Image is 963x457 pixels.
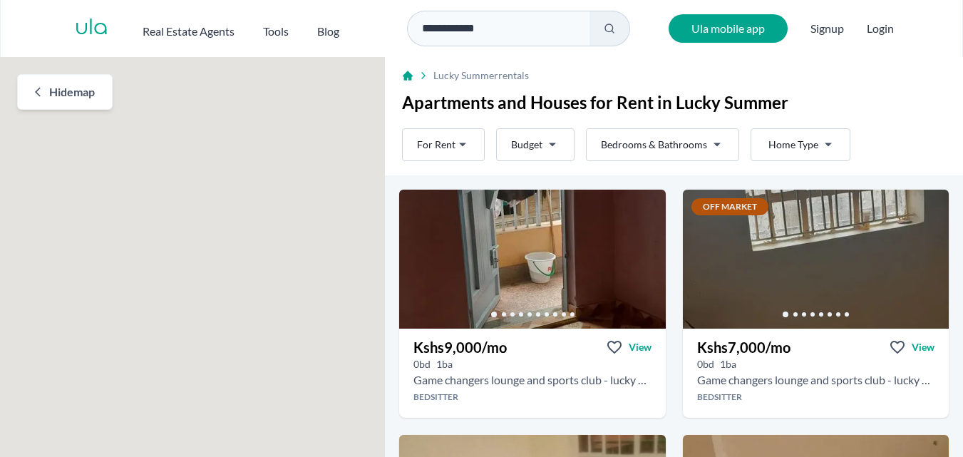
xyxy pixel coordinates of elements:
[436,357,453,371] h5: 1 bathrooms
[697,371,934,389] h2: Bedsitter for rent in Lucky Summer - Kshs 7,000/mo -Game changers lounge and sports club - lucky ...
[601,138,707,152] span: Bedrooms & Bathrooms
[143,23,235,40] h2: Real Estate Agents
[413,357,431,371] h5: 0 bedrooms
[317,17,339,40] a: Blog
[629,340,652,354] span: View
[399,190,665,329] img: Bedsitter for rent - Kshs 9,000/mo - in Lucky Summer behind Game changers lounge and sports club ...
[75,16,108,41] a: ula
[399,391,665,403] h4: Bedsitter
[413,371,651,389] h2: Bedsitter for rent in Lucky Summer - Kshs 9,000/mo -Game changers lounge and sports club - lucky ...
[586,128,739,161] button: Bedrooms & Bathrooms
[143,17,235,40] button: Real Estate Agents
[697,357,714,371] h5: 0 bedrooms
[720,357,736,371] h5: 1 bathrooms
[697,337,791,357] h3: Kshs 7,000 /mo
[683,391,949,403] h4: Bedsitter
[511,138,542,152] span: Budget
[263,17,289,40] button: Tools
[402,91,946,114] h1: Apartments and Houses for Rent in Lucky Summer
[433,68,529,83] span: Lucky Summer rentals
[413,337,507,357] h3: Kshs 9,000 /mo
[402,128,485,161] button: For Rent
[317,23,339,40] h2: Blog
[751,128,850,161] button: Home Type
[143,17,368,40] nav: Main
[496,128,575,161] button: Budget
[768,138,818,152] span: Home Type
[417,138,455,152] span: For Rent
[683,190,949,329] img: Bedsitter for rent - Kshs 7,000/mo - in Lucky Summer behind Game changers lounge and sports club ...
[810,14,844,43] span: Signup
[867,20,894,37] button: Login
[399,329,665,418] a: Kshs9,000/moViewView property in detail0bd 1ba Game changers lounge and sports club - lucky summe...
[912,340,934,354] span: View
[691,198,768,215] span: Off Market
[669,14,788,43] a: Ula mobile app
[49,83,95,101] span: Hide map
[263,23,289,40] h2: Tools
[683,329,949,418] a: Kshs7,000/moViewView property in detail0bd 1ba Game changers lounge and sports club - lucky summe...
